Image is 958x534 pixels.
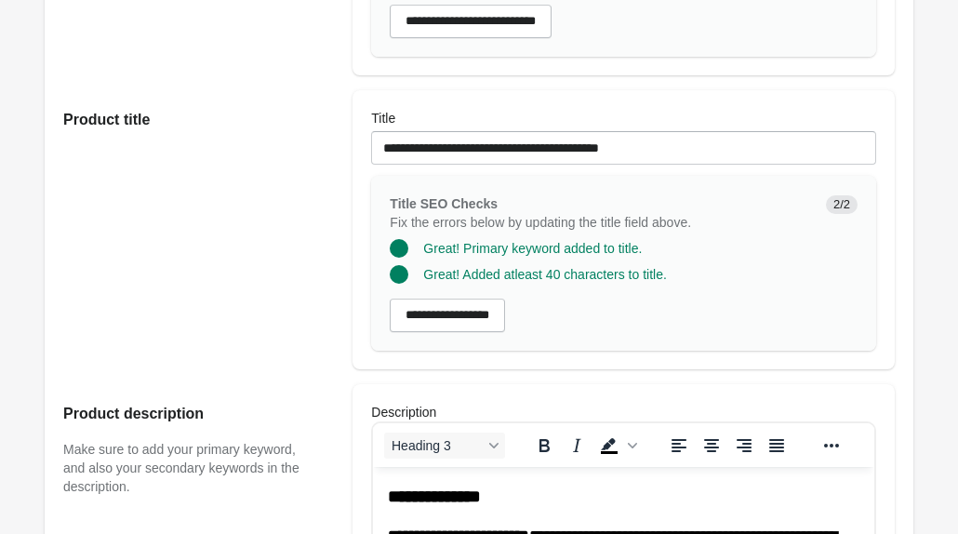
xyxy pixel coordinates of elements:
[390,196,498,211] span: Title SEO Checks
[561,433,592,459] button: Italic
[528,433,560,459] button: Bold
[663,433,695,459] button: Align left
[384,433,505,459] button: Blocks
[423,241,642,256] span: Great! Primary keyword added to title.
[696,433,727,459] button: Align center
[423,267,666,282] span: Great! Added atleast 40 characters to title.
[371,109,395,127] label: Title
[826,195,858,214] span: 2/2
[761,433,792,459] button: Justify
[816,433,847,459] button: Reveal or hide additional toolbar items
[63,440,315,496] p: Make sure to add your primary keyword, and also your secondary keywords in the description.
[63,403,315,425] h2: Product description
[392,438,483,453] span: Heading 3
[728,433,760,459] button: Align right
[593,433,640,459] div: Background color
[390,213,811,232] p: Fix the errors below by updating the title field above.
[63,109,315,131] h2: Product title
